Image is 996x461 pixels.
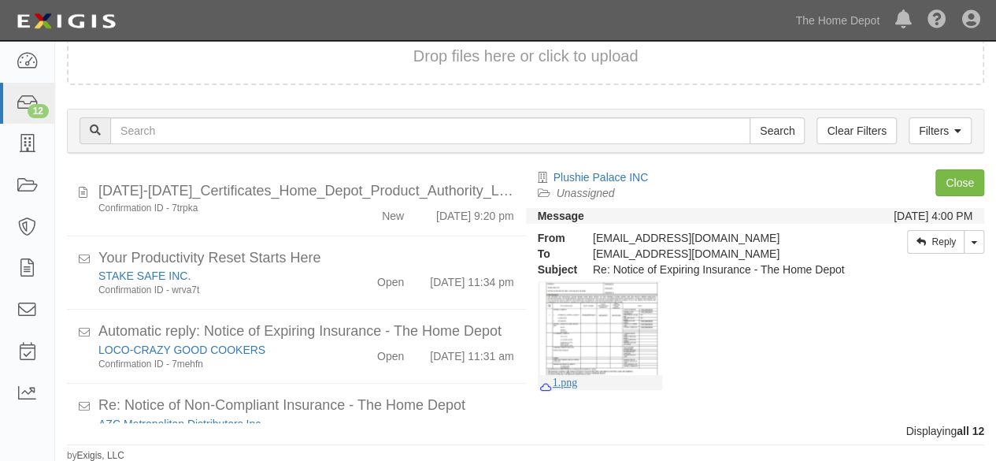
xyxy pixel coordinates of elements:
[430,342,513,364] div: [DATE] 11:31 am
[98,396,514,416] div: Re: Notice of Non-Compliant Insurance - The Home Depot
[552,375,661,391] span: 1.png
[750,117,805,144] input: Search
[436,416,514,438] div: [DATE] 7:09 pm
[98,284,331,297] div: Confirmation ID - wrva7t
[581,246,858,262] div: party-ma9h43@sbainsurance.homedepot.com
[538,281,662,390] a: 1.png
[894,208,972,224] div: [DATE] 4:00 PM
[928,11,946,30] i: Help Center - Complianz
[377,416,404,438] div: Open
[935,169,984,196] a: Close
[787,5,887,36] a: The Home Depot
[957,425,984,437] b: all 12
[98,202,331,215] div: Confirmation ID - 7trpka
[98,358,331,371] div: Confirmation ID - 7mehfn
[98,270,191,282] a: STAKE SAFE INC.
[98,248,514,269] div: Your Productivity Reset Starts Here
[98,418,264,430] a: AZC Metropolitan Distributors Inc.
[526,230,581,246] strong: From
[816,117,896,144] a: Clear Filters
[77,450,124,461] a: Exigis, LLC
[98,322,514,342] div: Automatic reply: Notice of Expiring Insurance - The Home Depot
[377,342,404,364] div: Open
[581,262,858,277] div: Re: Notice of Expiring Insurance - The Home Depot
[430,268,513,290] div: [DATE] 11:34 pm
[581,230,858,246] div: [EMAIL_ADDRESS][DOMAIN_NAME]
[526,246,581,262] strong: To
[55,423,996,439] div: Displaying
[436,202,514,224] div: [DATE] 9:20 pm
[98,344,265,356] a: LOCO-CRAZY GOOD COOKERS
[28,104,49,118] div: 12
[909,117,972,144] a: Filters
[12,7,120,35] img: logo-5460c22ac91f19d4615b14bd174203de0afe785f0fc80cf4dbbc73dc1793850b.png
[554,171,649,184] a: Plushie Palace INC
[413,45,639,68] button: Drop files here or click to upload
[526,262,581,277] strong: Subject
[98,181,514,202] div: 2025-2026_Certificates_Home_Depot_Product_Authority_LLC-ValuProducts.pdf
[557,187,615,199] a: Unassigned
[907,230,965,254] a: Reply
[377,268,404,290] div: Open
[538,210,584,222] strong: Message
[110,117,750,144] input: Search
[382,202,404,224] div: New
